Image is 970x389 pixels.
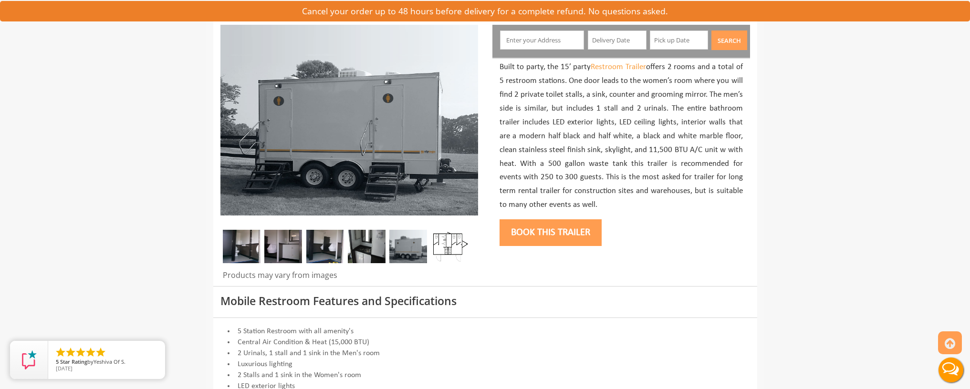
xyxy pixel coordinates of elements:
[220,359,750,370] li: Luxurious lighting
[56,359,157,366] span: by
[264,230,302,263] img: Privacy is ensured by dividing walls that separate the urinals from the sink area.
[588,31,647,50] input: Delivery Date
[220,348,750,359] li: 2 Urinals, 1 stall and 1 sink in the Men's room
[306,230,344,263] img: A 2-urinal design makes this a 5 station restroom trailer.
[220,326,750,337] li: 5 Station Restroom with all amenity's
[650,31,709,50] input: Pick up Date
[500,219,602,246] button: Book this trailer
[223,230,261,263] img: Restroom trailers include all the paper supplies you should need for your event.
[220,337,750,348] li: Central Air Condition & Heat (15,000 BTU)
[711,31,747,50] button: Search
[20,350,39,369] img: Review Rating
[431,230,469,263] img: Floor Plan of 5 station restroom with sink and toilet
[60,358,87,365] span: Star Rating
[55,347,66,358] li: 
[591,63,646,71] a: Restroom Trailer
[220,295,750,307] h3: Mobile Restroom Features and Specifications
[500,31,584,50] input: Enter your Address
[56,365,73,372] span: [DATE]
[85,347,96,358] li: 
[220,25,478,215] img: Full view of five station restroom trailer with two separate doors for men and women
[389,230,427,263] img: Full view of five station restroom trailer with two separate doors for men and women
[75,347,86,358] li: 
[220,370,750,381] li: 2 Stalls and 1 sink in the Women's room
[94,358,125,365] span: Yeshiva Of S.
[56,358,59,365] span: 5
[932,351,970,389] button: Live Chat
[95,347,106,358] li: 
[65,347,76,358] li: 
[500,61,743,212] p: Built to party, the 15’ party offers 2 rooms and a total of 5 restroom stations. One door leads t...
[220,270,478,286] div: Products may vary from images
